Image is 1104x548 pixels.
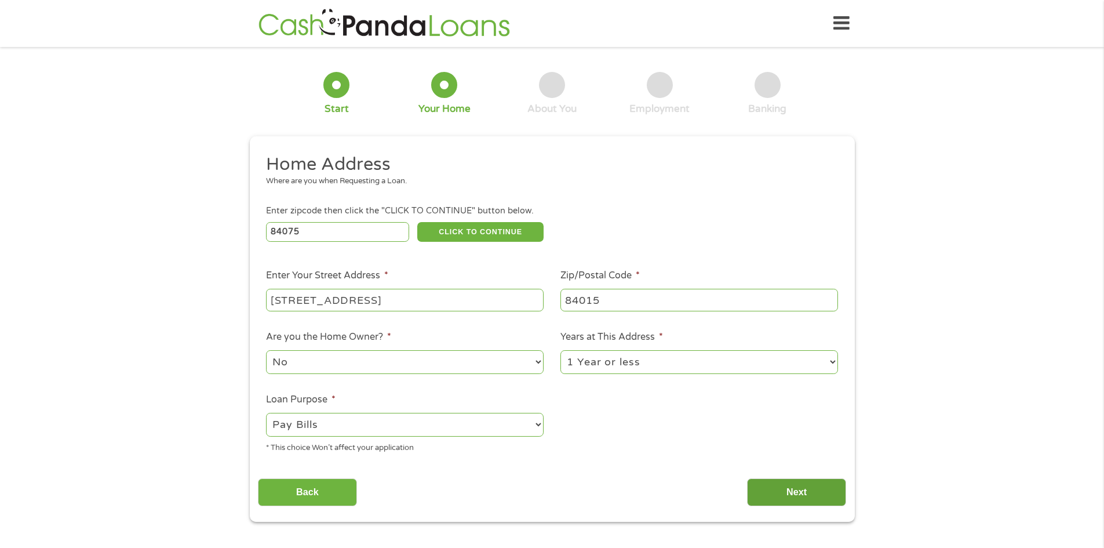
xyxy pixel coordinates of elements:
[560,270,640,282] label: Zip/Postal Code
[266,153,829,176] h2: Home Address
[266,205,837,217] div: Enter zipcode then click the "CLICK TO CONTINUE" button below.
[325,103,349,115] div: Start
[266,289,544,311] input: 1 Main Street
[266,270,388,282] label: Enter Your Street Address
[629,103,690,115] div: Employment
[418,103,471,115] div: Your Home
[747,478,846,507] input: Next
[258,478,357,507] input: Back
[266,222,409,242] input: Enter Zipcode (e.g 01510)
[266,176,829,187] div: Where are you when Requesting a Loan.
[255,7,513,40] img: GetLoanNow Logo
[266,438,544,454] div: * This choice Won’t affect your application
[266,394,336,406] label: Loan Purpose
[527,103,577,115] div: About You
[748,103,786,115] div: Banking
[560,331,663,343] label: Years at This Address
[266,331,391,343] label: Are you the Home Owner?
[417,222,544,242] button: CLICK TO CONTINUE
